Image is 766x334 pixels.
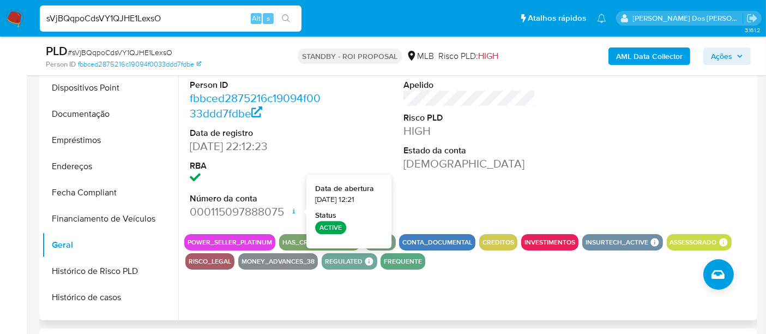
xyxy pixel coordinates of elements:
[633,13,743,23] p: renato.lopes@mercadopago.com.br
[190,204,322,219] dd: 000115097888075
[746,13,758,24] a: Sair
[315,211,336,222] strong: Status
[190,160,322,172] dt: RBA
[42,127,178,153] button: Empréstimos
[267,13,270,23] span: s
[478,50,498,62] span: HIGH
[68,47,172,58] span: # sVjBQqpoCdsVY1QJHE1LexsO
[403,123,535,139] dd: HIGH
[42,232,178,258] button: Geral
[406,50,434,62] div: MLB
[190,79,322,91] dt: Person ID
[597,14,606,23] a: Notificações
[40,11,301,26] input: Pesquise usuários ou casos...
[190,139,322,154] dd: [DATE] 22:12:23
[403,156,535,171] dd: [DEMOGRAPHIC_DATA]
[315,194,354,205] span: [DATE] 12:21
[190,193,322,205] dt: Número da conta
[315,221,346,234] p: ACTIVE
[42,206,178,232] button: Financiamento de Veículos
[190,127,322,139] dt: Data de registro
[315,183,374,194] strong: Data de abertura
[42,153,178,180] button: Endereços
[42,284,178,311] button: Histórico de casos
[298,49,402,64] p: STANDBY - ROI PROPOSAL
[403,112,535,124] dt: Risco PLD
[528,13,586,24] span: Atalhos rápidos
[42,75,178,101] button: Dispositivos Point
[403,145,535,157] dt: Estado da conta
[438,50,498,62] span: Risco PLD:
[42,258,178,284] button: Histórico de Risco PLD
[711,47,732,65] span: Ações
[608,47,690,65] button: AML Data Collector
[703,47,751,65] button: Ações
[275,11,297,26] button: search-icon
[46,42,68,59] b: PLD
[42,180,178,206] button: Fecha Compliant
[252,13,261,23] span: Alt
[78,59,201,69] a: fbbced2875216c19094f0033ddd7fdbe
[46,59,76,69] b: Person ID
[745,26,761,34] span: 3.161.2
[190,90,321,121] a: fbbced2875216c19094f0033ddd7fdbe
[403,79,535,91] dt: Apelido
[42,101,178,127] button: Documentação
[616,47,683,65] b: AML Data Collector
